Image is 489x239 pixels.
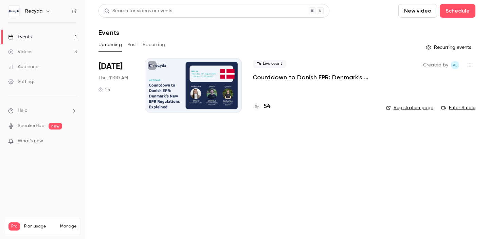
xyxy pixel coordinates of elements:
[386,104,433,111] a: Registration page
[8,48,32,55] div: Videos
[398,4,437,18] button: New video
[98,28,119,37] h1: Events
[49,123,62,130] span: new
[8,107,77,114] li: help-dropdown-opener
[18,138,43,145] span: What's new
[8,34,32,40] div: Events
[98,75,128,81] span: Thu, 11:00 AM
[24,224,56,229] span: Plan usage
[65,231,76,237] p: / 150
[453,61,457,69] span: VL
[8,222,20,231] span: Pro
[60,224,76,229] a: Manage
[423,42,475,53] button: Recurring events
[8,63,38,70] div: Audience
[98,58,134,113] div: Aug 14 Thu, 11:00 AM (Europe/Berlin)
[25,8,42,15] h6: Recyda
[253,60,286,68] span: Live event
[264,102,270,111] h4: 54
[440,4,475,18] button: Schedule
[143,39,165,50] button: Recurring
[104,7,172,15] div: Search for videos or events
[18,107,28,114] span: Help
[451,61,459,69] span: Vivian Loftin
[127,39,137,50] button: Past
[423,61,448,69] span: Created by
[8,78,35,85] div: Settings
[8,231,21,237] p: Videos
[8,6,19,17] img: Recyda
[253,102,270,111] a: 54
[98,61,123,72] span: [DATE]
[18,122,44,130] a: SpeakerHub
[65,232,67,236] span: 3
[253,73,375,81] a: Countdown to Danish EPR: Denmark's New EPR Regulations Explained
[98,39,122,50] button: Upcoming
[441,104,475,111] a: Enter Studio
[98,87,110,92] div: 1 h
